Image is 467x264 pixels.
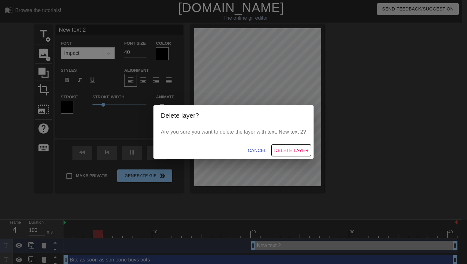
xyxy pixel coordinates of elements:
h2: Delete layer? [161,110,306,121]
button: Cancel [245,145,269,156]
p: Are you sure you want to delete the layer with text: New text 2? [161,128,306,136]
button: Delete Layer [272,145,311,156]
span: Cancel [248,147,267,155]
span: Delete Layer [274,147,308,155]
